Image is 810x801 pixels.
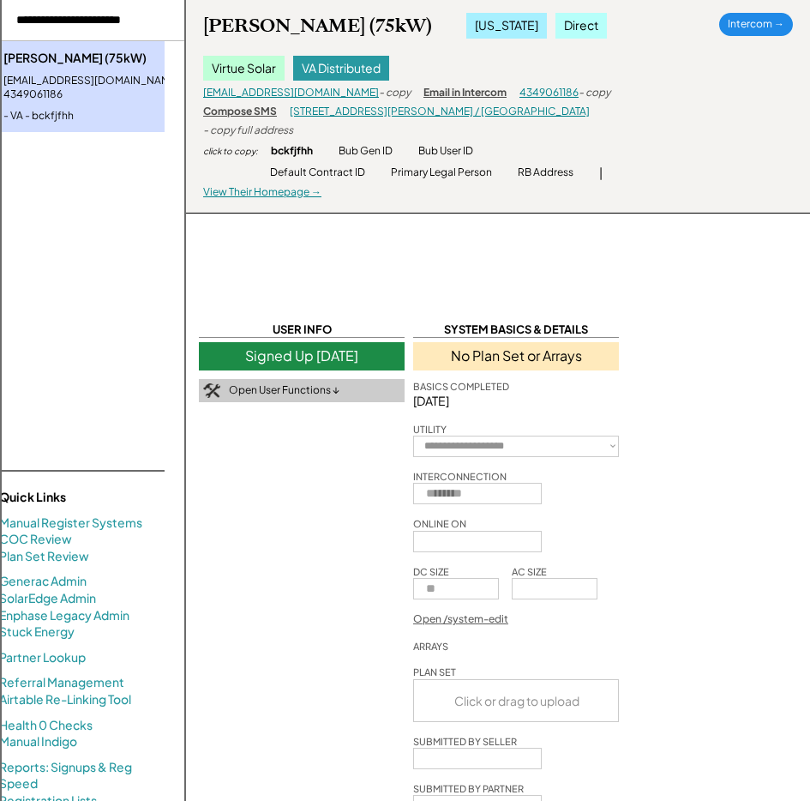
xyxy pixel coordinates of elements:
[719,13,793,36] div: Intercom →
[3,50,213,67] div: [PERSON_NAME] (75kW)
[199,322,405,338] div: USER INFO
[413,342,619,370] div: No Plan Set or Arrays
[203,145,258,157] div: click to copy:
[413,665,456,678] div: PLAN SET
[413,640,448,653] div: ARRAYS
[271,144,313,159] div: bckfjfhh
[293,56,389,81] div: VA Distributed
[339,144,393,159] div: Bub Gen ID
[203,123,293,138] div: - copy full address
[466,13,547,39] div: [US_STATE]
[413,735,517,748] div: SUBMITTED BY SELLER
[413,380,509,393] div: BASICS COMPLETED
[423,86,507,100] div: Email in Intercom
[391,166,492,180] div: Primary Legal Person
[203,105,277,119] div: Compose SMS
[555,13,607,39] div: Direct
[379,86,411,100] div: - copy
[413,423,447,436] div: UTILITY
[579,86,610,100] div: - copy
[413,470,507,483] div: INTERCONNECTION
[199,342,405,370] div: Signed Up [DATE]
[418,144,473,159] div: Bub User ID
[203,383,220,399] img: tool-icon.png
[413,782,524,795] div: SUBMITTED BY PARTNER
[413,393,619,410] div: [DATE]
[3,109,213,123] div: - VA - bckfjfhh
[413,517,466,530] div: ONLINE ON
[519,86,579,99] a: 4349061186
[518,166,573,180] div: RB Address
[203,56,285,81] div: Virtue Solar
[203,86,379,99] a: [EMAIL_ADDRESS][DOMAIN_NAME]
[203,185,321,200] div: View Their Homepage →
[413,565,449,578] div: DC SIZE
[203,14,432,38] div: [PERSON_NAME] (75kW)
[270,166,365,180] div: Default Contract ID
[229,383,339,398] div: Open User Functions ↓
[3,74,213,103] div: [EMAIL_ADDRESS][DOMAIN_NAME] - 4349061186
[414,680,620,721] div: Click or drag to upload
[512,565,547,578] div: AC SIZE
[413,322,619,338] div: SYSTEM BASICS & DETAILS
[599,165,603,182] div: |
[413,612,508,627] div: Open /system-edit
[290,105,590,117] a: [STREET_ADDRESS][PERSON_NAME] / [GEOGRAPHIC_DATA]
